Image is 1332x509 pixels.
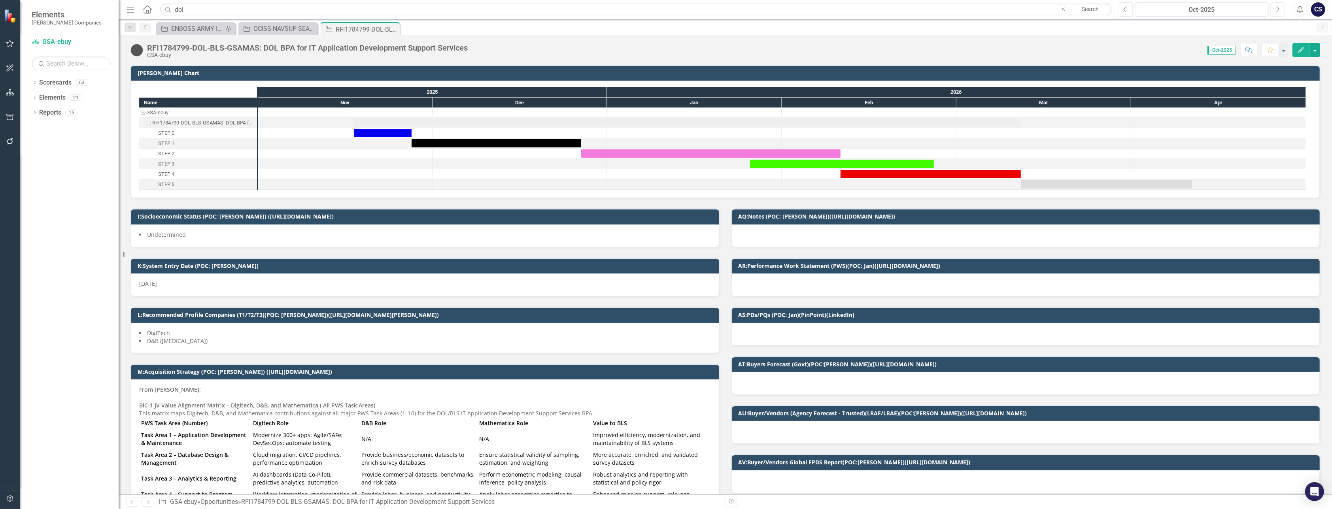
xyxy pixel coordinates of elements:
span: [DATE] [139,280,157,287]
div: Apr [1131,98,1306,108]
div: RFI1784799-DOL-BLS-GSAMAS: DOL BPA for IT Application Development Support Services [147,43,468,52]
a: Scorecards [39,78,72,87]
div: RFI1784799-DOL-BLS-GSAMAS: DOL BPA for IT Application Development Support Services [139,118,257,128]
div: GSA-ebuy [146,107,168,118]
div: Task: Start date: 2025-12-27 End date: 2026-02-10 [139,149,257,159]
div: STEP 0 [158,128,174,138]
a: GSA-ebuy [32,38,111,47]
div: ENBOSS-ARMY-ITES3 SB-221122 (Army National Guard ENBOSS Support Service Sustainment, Enhancement,... [171,24,223,34]
a: Reports [39,108,61,117]
input: Search ClearPoint... [160,3,1112,17]
div: Mar [956,98,1131,108]
div: Enhanced mission support, relevant outputs, and informed policy decisions [593,490,709,506]
div: STEP 5 [139,179,257,190]
strong: Task Area 1 – Application Development & Maintenance [141,431,246,447]
div: N/A [361,435,476,443]
div: Modernize 300+ apps; Agile/SAFe; DevSecOps; automate testing [253,431,357,447]
a: OCISS-NAVSUP-SEAPORT-251781: OCA CYBERSECURITY INSPECTION SUPPORT SERVICES (SEAPORT NXG) NOVEMBER [240,24,316,34]
div: Jan [607,98,782,108]
div: STEP 1 [158,138,174,149]
strong: BiC-1 JV Value Alignment Matrix – Digitech, D&B, and Mathematica ( All PWS Task Areas) [139,402,375,409]
div: Task: Start date: 2025-11-17 End date: 2025-11-27 [139,128,257,138]
div: OCISS-NAVSUP-SEAPORT-251781: OCA CYBERSECURITY INSPECTION SUPPORT SERVICES (SEAPORT NXG) NOVEMBER [253,24,316,34]
div: Task: Start date: 2025-11-27 End date: 2025-12-27 [412,139,581,147]
div: Task: Start date: 2025-11-17 End date: 2025-11-27 [354,129,412,137]
strong: Mathematica Role [479,419,528,427]
button: Oct-2025 [1135,2,1268,17]
h3: AU:Buyer/Vendors (Agency Forecast - Trusted)(LRAF/LRAE)(POC:[PERSON_NAME])([URL][DOMAIN_NAME]) [739,410,1316,416]
div: Perform econometric modeling, causal inference, policy analysis [479,471,589,486]
h3: L:Recommended Profile Companies (T1/T2/T3)(POC: [PERSON_NAME])([URL][DOMAIN_NAME][PERSON_NAME]) [138,312,715,318]
span: DigiTech [147,329,170,337]
strong: From [PERSON_NAME]: [139,386,201,393]
button: CS [1311,2,1325,17]
div: STEP 0 [139,128,257,138]
h3: K:System Entry Date (POC: [PERSON_NAME]) [138,263,715,269]
div: STEP 3 [158,159,174,169]
strong: Value to BLS [593,419,627,427]
img: Tracked [130,44,143,57]
div: Task: Start date: 2026-03-12 End date: 2026-04-11 [139,179,257,190]
a: Search [1071,4,1110,15]
strong: PWS Task Area (Number) [141,419,208,427]
span: D&B ([MEDICAL_DATA]) [147,337,208,345]
div: Task: Start date: 2026-02-10 End date: 2026-03-12 [841,170,1021,178]
a: Opportunities [200,498,238,505]
div: 63 [76,79,88,86]
div: » » [159,498,719,507]
div: STEP 4 [139,169,257,179]
div: Task: Start date: 2026-01-26 End date: 2026-02-25 [139,159,257,169]
div: Cloud migration, CI/CD pipelines, performance optimization [253,451,357,467]
div: This matrix maps Digitech, D&B, and Mathematica contributions against all major PWS Task Areas (1... [139,409,711,417]
input: Search Below... [32,57,111,70]
div: N/A [479,435,589,443]
div: Task: Start date: 2026-03-12 End date: 2026-04-11 [1021,180,1192,189]
span: Undetermined [147,231,186,238]
div: Workflow integration, modernization of survey and program apps [253,490,357,506]
div: Task: Start date: 2026-01-26 End date: 2026-02-25 [750,160,934,168]
div: Task: Start date: 2025-11-17 End date: 2026-03-12 [139,118,257,128]
h3: AS:PDs/PQs (POC: Jan)(PinPoint)(LinkedIn) [739,312,1316,318]
div: Task: Start date: 2025-12-27 End date: 2026-02-10 [581,149,841,158]
div: Oct-2025 [1138,5,1266,15]
div: Open Intercom Messenger [1305,482,1324,501]
h3: AT:Buyers Forecast (Govt)(POC:[PERSON_NAME])([URL][DOMAIN_NAME]) [739,361,1316,367]
h3: I:Socioeconomic Status (POC: [PERSON_NAME]) ([URL][DOMAIN_NAME]) [138,213,715,219]
div: RFI1784799-DOL-BLS-GSAMAS: DOL BPA for IT Application Development Support Services [241,498,495,505]
small: [PERSON_NAME] Companies [32,19,102,26]
div: More accurate, enriched, and validated survey datasets [593,451,709,467]
div: Provide labor, business, and productivity datasets aligned to missions [361,490,476,506]
span: Oct-2025 [1207,46,1236,55]
div: Provide commercial datasets, benchmarks, and risk data [361,471,476,486]
a: Elements [39,93,66,102]
div: Name [139,98,257,107]
div: STEP 5 [158,179,174,190]
div: Improved efficiency, modernization, and maintainability of BLS systems [593,431,709,447]
strong: Task Area 3 – Analytics & Reporting [141,475,236,482]
h3: AQ:Notes (POC: [PERSON_NAME])([URL][DOMAIN_NAME]) [739,213,1316,219]
div: Task: GSA-ebuy Start date: 2025-11-17 End date: 2025-11-18 [139,107,257,118]
div: STEP 2 [158,149,174,159]
strong: Task Area 2 – Database Design & Management [141,451,229,466]
div: STEP 2 [139,149,257,159]
div: 21 [70,94,82,101]
div: Ensure statistical validity of sampling, estimation, and weighting [479,451,589,467]
div: Apply labor economics expertise to interpret outputs and advise policy [479,490,589,506]
img: ClearPoint Strategy [4,9,18,23]
strong: Task Area 4 – Support to Program Offices (OEUS, OPLC, OCWC, OPT) [141,490,232,506]
a: ENBOSS-ARMY-ITES3 SB-221122 (Army National Guard ENBOSS Support Service Sustainment, Enhancement,... [158,24,223,34]
div: Nov [258,98,433,108]
div: STEP 3 [139,159,257,169]
strong: D&B Role [361,419,386,427]
h3: [PERSON_NAME] Chart [138,70,1316,76]
div: Dec [433,98,607,108]
div: STEP 4 [158,169,174,179]
h3: AR:Performance Work Statement (PWS)(POC: Jan)([URL][DOMAIN_NAME]) [739,263,1316,269]
div: 2026 [607,87,1306,97]
strong: Digitech Role [253,419,289,427]
div: RFI1784799-DOL-BLS-GSAMAS: DOL BPA for IT Application Development Support Services [152,118,255,128]
div: Task: Start date: 2026-02-10 End date: 2026-03-12 [139,169,257,179]
div: Robust analytics and reporting with statistical and policy rigor [593,471,709,486]
div: Feb [782,98,956,108]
